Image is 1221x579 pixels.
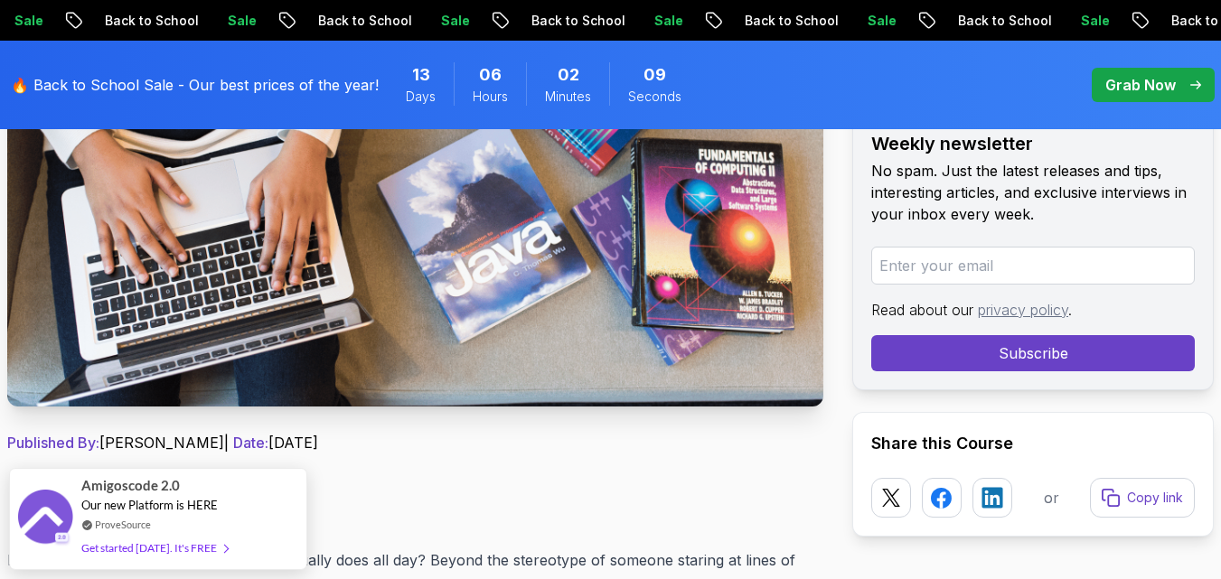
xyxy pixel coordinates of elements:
[7,434,99,452] span: Published By:
[943,12,1066,30] p: Back to School
[81,475,180,496] span: Amigoscode 2.0
[852,12,910,30] p: Sale
[1066,12,1123,30] p: Sale
[1105,74,1176,96] p: Grab Now
[978,301,1068,319] a: privacy policy
[479,62,502,88] span: 6 Hours
[7,490,823,518] h2: Introduction
[81,537,228,558] div: Get started [DATE]. It's FREE
[89,12,212,30] p: Back to School
[871,160,1195,225] p: No spam. Just the latest releases and tips, interesting articles, and exclusive interviews in you...
[95,517,151,532] a: ProveSource
[7,432,823,453] p: [PERSON_NAME] | [DATE]
[639,12,697,30] p: Sale
[871,431,1195,456] h2: Share this Course
[406,88,436,106] span: Days
[643,62,666,88] span: 9 Seconds
[473,88,508,106] span: Hours
[545,88,591,106] span: Minutes
[516,12,639,30] p: Back to School
[18,490,72,548] img: provesource social proof notification image
[1090,478,1195,518] button: Copy link
[412,62,430,88] span: 13 Days
[233,434,268,452] span: Date:
[426,12,484,30] p: Sale
[558,62,579,88] span: 2 Minutes
[871,131,1195,156] h2: Weekly newsletter
[729,12,852,30] p: Back to School
[212,12,270,30] p: Sale
[871,247,1195,285] input: Enter your email
[871,299,1195,321] p: Read about our .
[871,335,1195,371] button: Subscribe
[303,12,426,30] p: Back to School
[628,88,681,106] span: Seconds
[81,498,218,512] span: Our new Platform is HERE
[11,74,379,96] p: 🔥 Back to School Sale - Our best prices of the year!
[1127,489,1183,507] p: Copy link
[1044,487,1059,509] p: or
